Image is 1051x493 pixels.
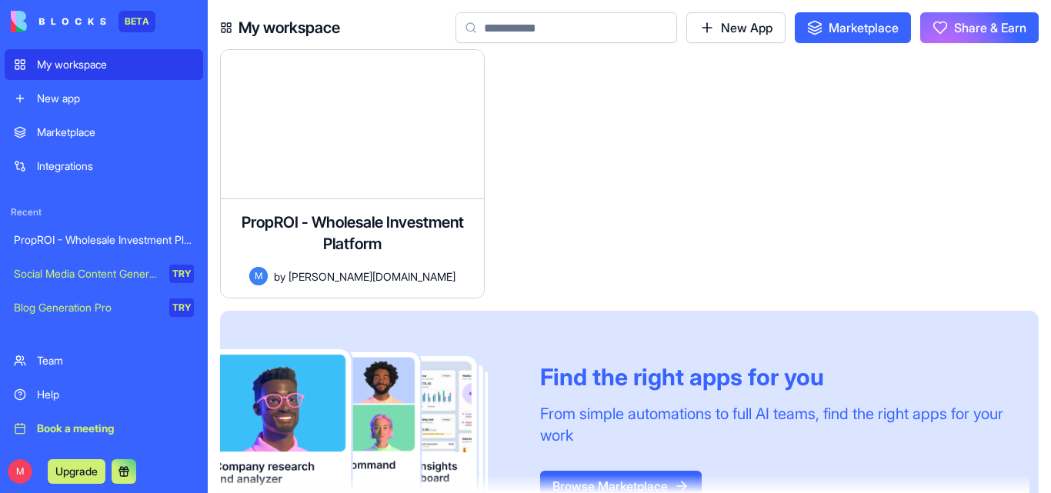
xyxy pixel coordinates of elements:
[8,459,32,484] span: M
[274,268,285,285] span: by
[920,12,1039,43] button: Share & Earn
[37,353,194,368] div: Team
[5,225,203,255] a: PropROI - Wholesale Investment Platform
[540,403,1014,446] div: From simple automations to full AI teams, find the right apps for your work
[169,265,194,283] div: TRY
[5,292,203,323] a: Blog Generation ProTRY
[5,83,203,114] a: New app
[289,268,455,285] span: [PERSON_NAME][DOMAIN_NAME]
[5,117,203,148] a: Marketplace
[220,49,485,298] a: PropROI - Wholesale Investment PlatformMby[PERSON_NAME][DOMAIN_NAME]
[11,11,155,32] a: BETA
[5,151,203,182] a: Integrations
[5,345,203,376] a: Team
[5,49,203,80] a: My workspace
[233,212,472,255] h4: PropROI - Wholesale Investment Platform
[5,379,203,410] a: Help
[686,12,786,43] a: New App
[954,18,1026,37] span: Share & Earn
[169,298,194,317] div: TRY
[118,11,155,32] div: BETA
[795,12,911,43] a: Marketplace
[239,17,340,38] h4: My workspace
[48,463,105,478] a: Upgrade
[37,91,194,106] div: New app
[5,413,203,444] a: Book a meeting
[37,57,194,72] div: My workspace
[540,363,1014,391] div: Find the right apps for you
[249,267,268,285] span: M
[14,266,158,281] div: Social Media Content Generator
[11,11,106,32] img: logo
[14,300,158,315] div: Blog Generation Pro
[37,421,194,436] div: Book a meeting
[37,158,194,174] div: Integrations
[37,125,194,140] div: Marketplace
[5,206,203,218] span: Recent
[48,459,105,484] button: Upgrade
[37,387,194,402] div: Help
[14,232,194,248] div: PropROI - Wholesale Investment Platform
[5,258,203,289] a: Social Media Content GeneratorTRY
